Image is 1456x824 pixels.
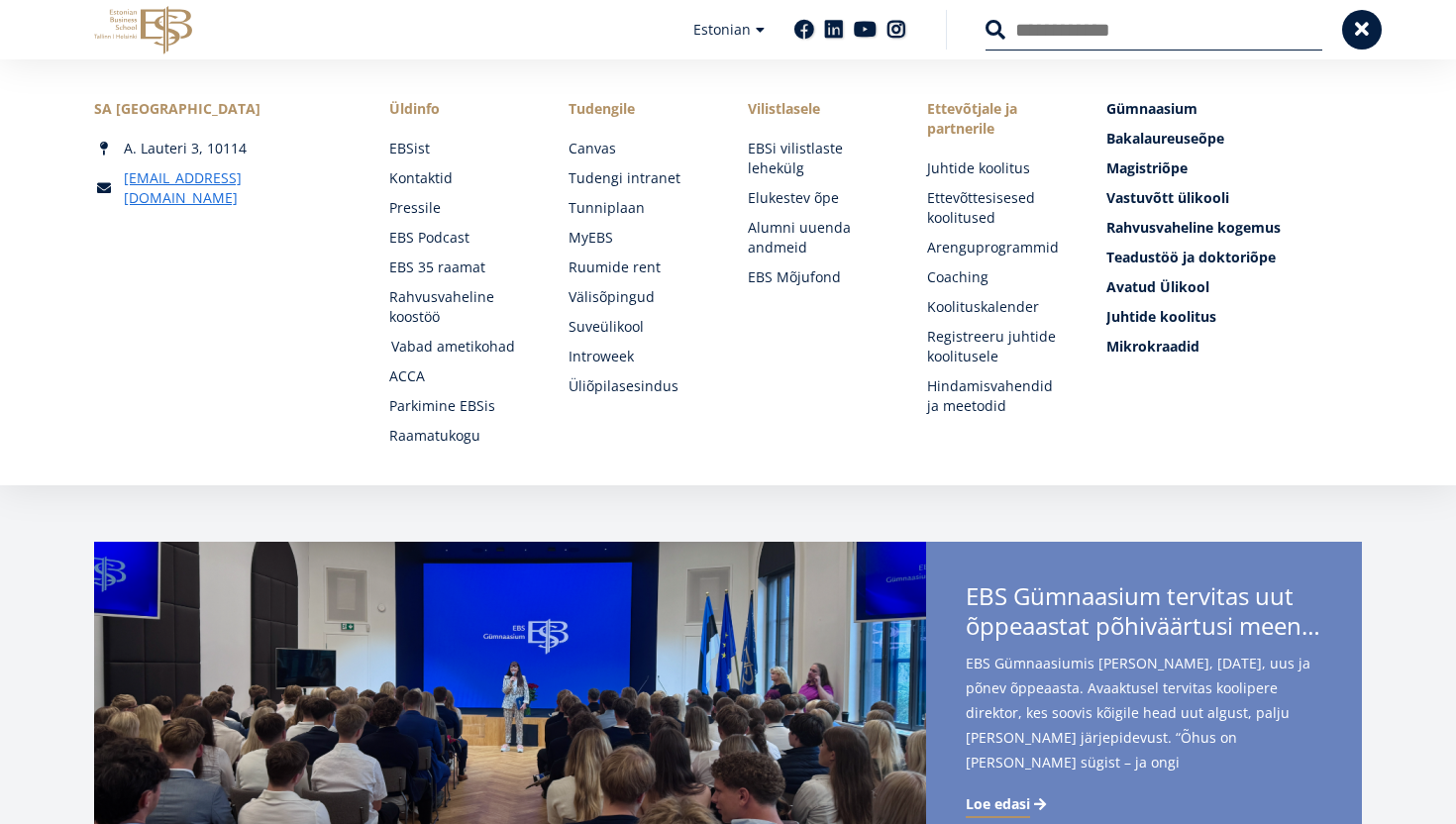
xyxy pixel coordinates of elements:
[1106,307,1216,326] span: Juhtide koolitus
[94,139,350,158] div: A. Lauteri 3, 10114
[748,188,887,208] a: Elukestev õpe
[389,396,529,416] a: Parkimine EBSis
[1106,158,1188,177] span: Magistriõpe
[927,99,1067,139] span: Ettevõtjale ja partnerile
[966,611,1322,641] span: õppeaastat põhiväärtusi meenutades
[1106,248,1362,267] a: Teadustöö ja doktoriõpe
[1106,248,1276,266] span: Teadustöö ja doktoriõpe
[389,366,529,386] a: ACCA
[389,198,529,218] a: Pressile
[927,327,1067,366] a: Registreeru juhtide koolitusele
[927,267,1067,287] a: Coaching
[569,257,708,277] a: Ruumide rent
[389,139,529,158] a: EBSist
[927,297,1067,317] a: Koolituskalender
[1106,277,1209,296] span: Avatud Ülikool
[966,794,1030,814] span: Loe edasi
[1106,277,1362,297] a: Avatud Ülikool
[748,218,887,257] a: Alumni uuenda andmeid
[748,139,887,178] a: EBSi vilistlaste lehekülg
[966,794,1050,814] a: Loe edasi
[389,168,529,188] a: Kontaktid
[569,347,708,366] a: Introweek
[1106,129,1224,148] span: Bakalaureuseõpe
[1106,218,1281,237] span: Rahvusvaheline kogemus
[1106,188,1229,207] span: Vastuvõtt ülikooli
[94,99,350,119] div: SA [GEOGRAPHIC_DATA]
[966,581,1322,647] span: EBS Gümnaasium tervitas uut
[1106,218,1362,238] a: Rahvusvaheline kogemus
[1106,337,1362,357] a: Mikrokraadid
[1106,129,1362,149] a: Bakalaureuseõpe
[927,158,1067,178] a: Juhtide koolitus
[1106,99,1362,119] a: Gümnaasium
[1106,99,1197,118] span: Gümnaasium
[389,99,529,119] span: Üldinfo
[569,99,708,119] a: Tudengile
[389,257,529,277] a: EBS 35 raamat
[794,20,814,40] a: Facebook
[124,168,350,208] a: [EMAIL_ADDRESS][DOMAIN_NAME]
[748,267,887,287] a: EBS Mõjufond
[391,337,531,357] a: Vabad ametikohad
[1106,337,1199,356] span: Mikrokraadid
[927,376,1067,416] a: Hindamisvahendid ja meetodid
[389,287,529,327] a: Rahvusvaheline koostöö
[389,426,529,446] a: Raamatukogu
[854,20,877,40] a: Youtube
[824,20,844,40] a: Linkedin
[927,238,1067,257] a: Arenguprogrammid
[569,317,708,337] a: Suveülikool
[389,228,529,248] a: EBS Podcast
[886,20,906,40] a: Instagram
[1106,307,1362,327] a: Juhtide koolitus
[569,198,708,218] a: Tunniplaan
[927,188,1067,228] a: Ettevõttesisesed koolitused
[569,376,708,396] a: Üliõpilasesindus
[966,651,1322,806] span: EBS Gümnaasiumis [PERSON_NAME], [DATE], uus ja põnev õppeaasta. Avaaktusel tervitas koolipere dir...
[569,168,708,188] a: Tudengi intranet
[1106,188,1362,208] a: Vastuvõtt ülikooli
[1106,158,1362,178] a: Magistriõpe
[569,287,708,307] a: Välisõpingud
[569,139,708,158] a: Canvas
[569,228,708,248] a: MyEBS
[748,99,887,119] span: Vilistlasele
